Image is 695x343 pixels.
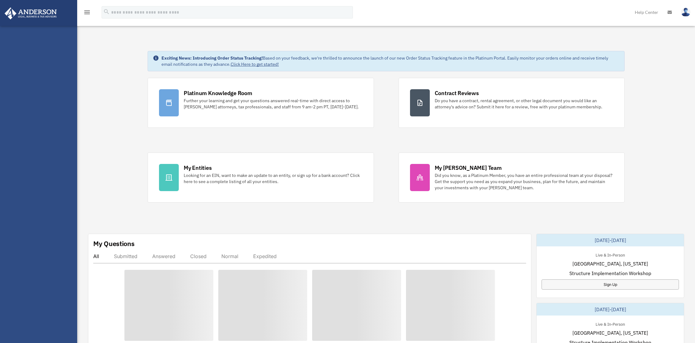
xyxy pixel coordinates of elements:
[537,234,684,246] div: [DATE]-[DATE]
[569,270,651,277] span: Structure Implementation Workshop
[591,251,630,258] div: Live & In-Person
[93,253,99,259] div: All
[572,329,648,337] span: [GEOGRAPHIC_DATA], [US_STATE]
[114,253,137,259] div: Submitted
[435,172,613,191] div: Did you know, as a Platinum Member, you have an entire professional team at your disposal? Get th...
[221,253,238,259] div: Normal
[83,9,91,16] i: menu
[3,7,59,19] img: Anderson Advisors Platinum Portal
[93,239,135,248] div: My Questions
[435,164,502,172] div: My [PERSON_NAME] Team
[161,55,263,61] strong: Exciting News: Introducing Order Status Tracking!
[184,89,252,97] div: Platinum Knowledge Room
[542,279,679,290] a: Sign Up
[148,153,374,203] a: My Entities Looking for an EIN, want to make an update to an entity, or sign up for a bank accoun...
[399,78,625,128] a: Contract Reviews Do you have a contract, rental agreement, or other legal document you would like...
[148,78,374,128] a: Platinum Knowledge Room Further your learning and get your questions answered real-time with dire...
[399,153,625,203] a: My [PERSON_NAME] Team Did you know, as a Platinum Member, you have an entire professional team at...
[572,260,648,267] span: [GEOGRAPHIC_DATA], [US_STATE]
[253,253,277,259] div: Expedited
[591,320,630,327] div: Live & In-Person
[190,253,207,259] div: Closed
[184,164,211,172] div: My Entities
[681,8,690,17] img: User Pic
[435,98,613,110] div: Do you have a contract, rental agreement, or other legal document you would like an attorney's ad...
[161,55,619,67] div: Based on your feedback, we're thrilled to announce the launch of our new Order Status Tracking fe...
[537,303,684,316] div: [DATE]-[DATE]
[152,253,175,259] div: Answered
[103,8,110,15] i: search
[83,11,91,16] a: menu
[184,98,362,110] div: Further your learning and get your questions answered real-time with direct access to [PERSON_NAM...
[231,61,279,67] a: Click Here to get started!
[435,89,479,97] div: Contract Reviews
[184,172,362,185] div: Looking for an EIN, want to make an update to an entity, or sign up for a bank account? Click her...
